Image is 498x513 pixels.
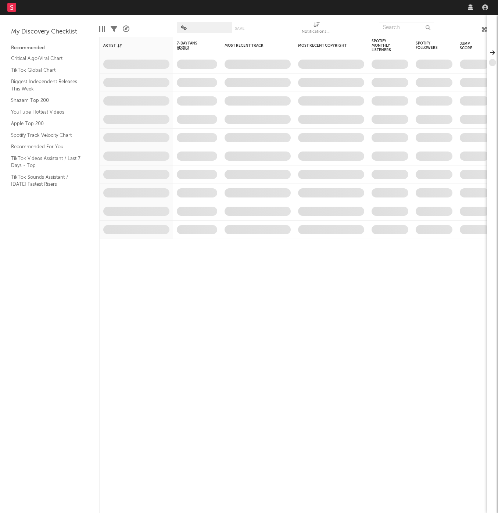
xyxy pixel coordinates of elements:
[235,26,244,31] button: Save
[379,22,434,33] input: Search...
[416,41,441,50] div: Spotify Followers
[111,18,117,40] div: Filters
[103,43,158,48] div: Artist
[11,96,81,104] a: Shazam Top 200
[11,54,81,63] a: Critical Algo/Viral Chart
[225,43,280,48] div: Most Recent Track
[372,39,397,52] div: Spotify Monthly Listeners
[177,41,206,50] span: 7-Day Fans Added
[11,28,88,36] div: My Discovery Checklist
[302,18,331,40] div: Notifications (Artist)
[11,108,81,116] a: YouTube Hottest Videos
[460,42,478,50] div: Jump Score
[298,43,353,48] div: Most Recent Copyright
[11,44,88,53] div: Recommended
[302,28,331,36] div: Notifications (Artist)
[11,120,81,128] a: Apple Top 200
[11,66,81,74] a: TikTok Global Chart
[11,78,81,93] a: Biggest Independent Releases This Week
[11,143,81,151] a: Recommended For You
[11,154,81,170] a: TikTok Videos Assistant / Last 7 Days - Top
[123,18,129,40] div: A&R Pipeline
[11,173,81,188] a: TikTok Sounds Assistant / [DATE] Fastest Risers
[11,131,81,139] a: Spotify Track Velocity Chart
[99,18,105,40] div: Edit Columns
